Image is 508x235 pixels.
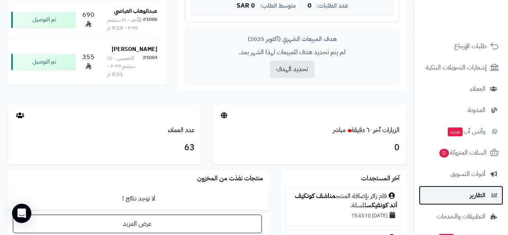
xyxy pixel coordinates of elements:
[333,125,400,135] a: الزيارات آخر ٦٠ دقيقةمباشر
[333,125,346,135] small: مباشر
[290,210,397,221] div: [DATE] 15:43:10
[437,211,486,222] span: التطبيقات والخدمات
[237,2,255,10] span: 0 SAR
[453,21,500,38] img: logo-2.png
[419,122,503,141] a: وآتس آبجديد
[107,16,143,32] div: الأحد - ٢١ سبتمبر ٢٠٢٥ - 9:19 م
[11,12,75,28] div: تم التوصيل
[419,58,503,77] a: إشعارات التحويلات البنكية
[11,54,75,70] div: تم التوصيل
[143,16,157,32] div: #1086
[12,204,31,223] div: Open Intercom Messenger
[419,37,503,56] a: طلبات الإرجاع
[419,100,503,120] a: المدونة
[439,149,449,157] span: 0
[114,7,157,15] strong: عبدالوهاب العياضي
[270,60,314,78] button: تحديد الهدف
[470,83,486,94] span: العملاء
[426,62,487,73] span: إشعارات التحويلات البنكية
[439,147,487,158] span: السلات المتروكة
[8,188,269,210] td: لا توجد نتائج !
[191,35,393,43] div: هدف المبيعات الشهري (أكتوبر 2025)
[419,79,503,98] a: العملاء
[451,168,486,180] span: أدوات التسويق
[448,127,463,136] span: جديد
[316,2,348,9] span: عدد الطلبات:
[419,186,503,205] a: التقارير
[447,126,486,137] span: وآتس آب
[14,141,195,155] h3: 63
[419,143,503,162] a: السلات المتروكة0
[143,54,157,78] div: #1084
[301,3,303,9] span: |
[295,191,397,210] a: مناشف كونكيف أند كونفيكس
[454,41,487,52] span: طلبات الإرجاع
[79,39,98,85] td: 355
[308,2,312,10] span: 0
[419,207,503,226] a: التطبيقات والخدمات
[361,175,400,182] h3: آخر المستجدات
[260,2,296,9] span: متوسط الطلب:
[470,190,486,201] span: التقارير
[79,1,98,39] td: 690
[419,164,503,184] a: أدوات التسويق
[197,175,263,182] h3: منتجات نفذت من المخزون
[13,215,262,233] a: عرض المزيد
[290,192,397,210] div: قام زائر بإضافة المنتج للسلة.
[219,141,400,155] h3: 0
[191,48,393,57] p: لم يتم تحديد هدف للمبيعات لهذا الشهر بعد.
[168,125,195,135] a: عدد العملاء
[107,54,143,78] div: الخميس - ١٨ سبتمبر ٢٠٢٥ - 9:31 م
[468,104,486,116] span: المدونة
[112,45,157,53] strong: [PERSON_NAME]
